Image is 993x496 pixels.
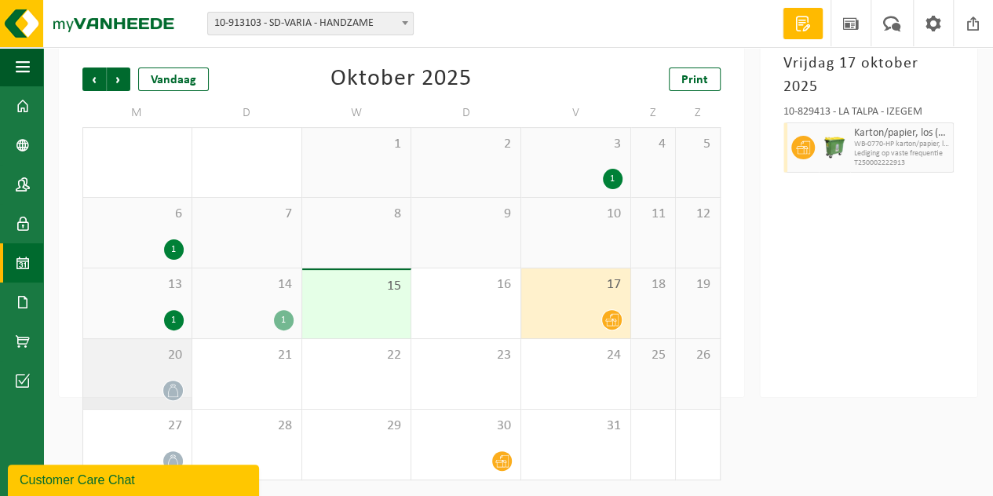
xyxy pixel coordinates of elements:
span: Volgende [107,67,130,91]
span: 29 [310,418,403,435]
span: 27 [91,418,184,435]
td: W [302,99,412,127]
div: Vandaag [138,67,209,91]
div: 10-829413 - LA TALPA - IZEGEM [783,107,955,122]
span: 7 [200,206,294,223]
span: 26 [684,347,712,364]
td: Z [631,99,676,127]
span: 9 [419,206,513,223]
h3: Vrijdag 17 oktober 2025 [783,52,955,99]
span: Lediging op vaste frequentie [854,149,950,159]
span: T250002222913 [854,159,950,168]
span: 8 [310,206,403,223]
td: Z [676,99,721,127]
span: Vorige [82,67,106,91]
span: 20 [91,347,184,364]
td: M [82,99,192,127]
div: 1 [603,169,622,189]
span: 22 [310,347,403,364]
span: 3 [529,136,622,153]
span: 10 [529,206,622,223]
span: 17 [529,276,622,294]
div: 1 [164,310,184,330]
div: 1 [164,239,184,260]
td: D [411,99,521,127]
span: 2 [419,136,513,153]
span: 11 [639,206,667,223]
span: 21 [200,347,294,364]
span: 1 [310,136,403,153]
span: 28 [200,418,294,435]
span: 10-913103 - SD-VARIA - HANDZAME [208,13,413,35]
span: 19 [684,276,712,294]
td: V [521,99,631,127]
img: WB-0770-HPE-GN-50 [823,136,846,159]
span: Karton/papier, los (bedrijven) [854,127,950,140]
span: 25 [639,347,667,364]
span: 14 [200,276,294,294]
div: Oktober 2025 [330,67,472,91]
span: 24 [529,347,622,364]
span: 23 [419,347,513,364]
span: 31 [529,418,622,435]
div: 1 [274,310,294,330]
span: 6 [91,206,184,223]
span: 10-913103 - SD-VARIA - HANDZAME [207,12,414,35]
iframe: chat widget [8,461,262,496]
span: 4 [639,136,667,153]
span: 30 [419,418,513,435]
span: 15 [310,278,403,295]
span: 5 [684,136,712,153]
span: 18 [639,276,667,294]
span: 16 [419,276,513,294]
a: Print [669,67,721,91]
td: D [192,99,302,127]
span: Print [681,74,708,86]
span: 12 [684,206,712,223]
span: 13 [91,276,184,294]
span: WB-0770-HP karton/papier, los (bedrijven) [854,140,950,149]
